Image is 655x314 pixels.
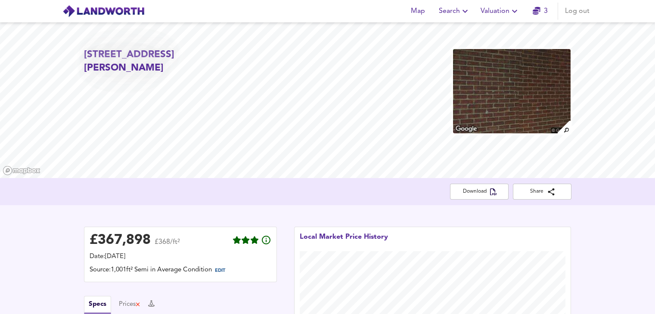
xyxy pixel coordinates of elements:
button: 3 [527,3,554,20]
button: Specs [84,296,111,314]
img: logo [62,5,145,18]
span: Log out [565,5,590,17]
div: £ 367,898 [90,234,151,247]
span: Search [439,5,470,17]
button: Log out [562,3,593,20]
span: Valuation [481,5,520,17]
a: 3 [533,5,548,17]
button: Share [513,184,571,200]
h2: [STREET_ADDRESS][PERSON_NAME] [84,48,240,75]
img: search [556,120,571,135]
div: Source: 1,001ft² Semi in Average Condition [90,265,271,277]
img: property [452,48,571,134]
span: Share [520,187,565,196]
span: Download [457,187,502,196]
div: Local Market Price History [300,232,388,251]
button: Download [450,184,509,200]
div: Date: [DATE] [90,252,271,262]
span: £368/ft² [155,239,180,251]
a: Mapbox homepage [3,166,40,175]
button: Search [435,3,474,20]
span: Map [408,5,428,17]
span: EDIT [215,268,225,273]
button: Prices [119,300,141,309]
button: Map [404,3,432,20]
button: Valuation [477,3,523,20]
